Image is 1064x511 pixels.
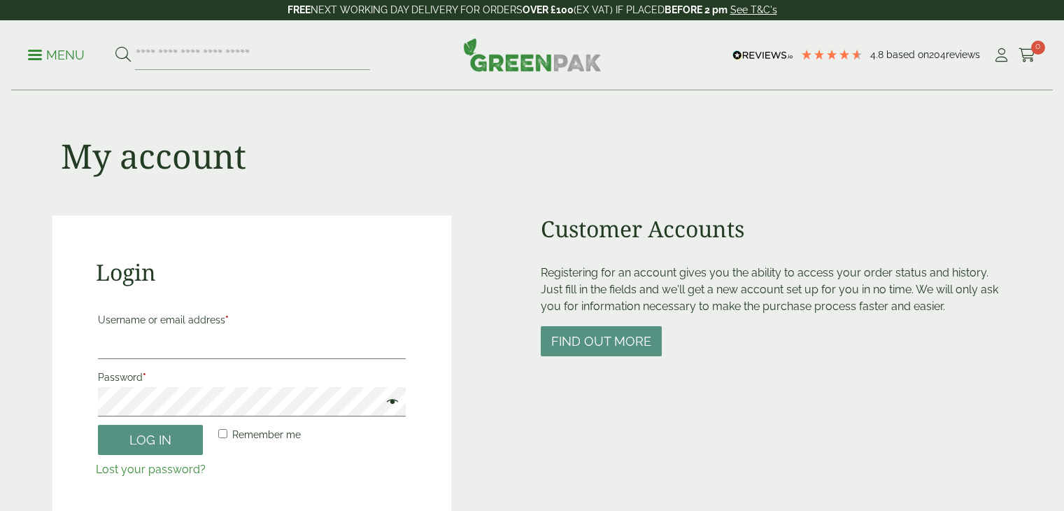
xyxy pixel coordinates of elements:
[218,429,227,438] input: Remember me
[98,425,203,455] button: Log in
[541,216,1012,242] h2: Customer Accounts
[870,49,886,60] span: 4.8
[541,335,662,349] a: Find out more
[96,463,206,476] a: Lost your password?
[993,48,1010,62] i: My Account
[28,47,85,64] p: Menu
[232,429,301,440] span: Remember me
[541,326,662,356] button: Find out more
[98,367,406,387] label: Password
[732,50,793,60] img: REVIEWS.io
[98,310,406,330] label: Username or email address
[288,4,311,15] strong: FREE
[541,265,1012,315] p: Registering for an account gives you the ability to access your order status and history. Just fi...
[730,4,777,15] a: See T&C's
[665,4,728,15] strong: BEFORE 2 pm
[946,49,980,60] span: reviews
[28,47,85,61] a: Menu
[523,4,574,15] strong: OVER £100
[1019,48,1036,62] i: Cart
[463,38,602,71] img: GreenPak Supplies
[61,136,246,176] h1: My account
[96,259,409,286] h2: Login
[800,48,863,61] div: 4.79 Stars
[886,49,929,60] span: Based on
[1031,41,1045,55] span: 0
[1019,45,1036,66] a: 0
[929,49,946,60] span: 204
